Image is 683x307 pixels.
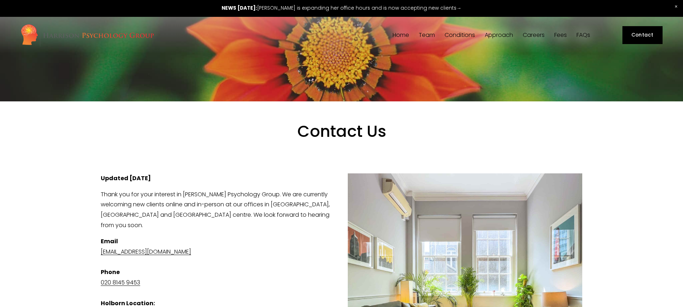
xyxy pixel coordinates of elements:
[101,278,140,287] a: 020 8145 9453
[101,174,151,182] strong: Updated [DATE]
[485,32,513,39] a: folder dropdown
[554,32,567,39] a: Fees
[577,32,590,39] a: FAQs
[485,32,513,38] span: Approach
[144,122,539,161] h1: Contact Us
[101,248,191,256] a: [EMAIL_ADDRESS][DOMAIN_NAME]
[101,237,118,245] strong: Email
[101,268,120,276] strong: Phone
[393,32,409,39] a: Home
[445,32,475,38] span: Conditions
[419,32,435,38] span: Team
[622,26,663,44] a: Contact
[101,190,582,231] p: Thank you for your interest in [PERSON_NAME] Psychology Group. We are currently welcoming new cli...
[445,32,475,39] a: folder dropdown
[20,24,154,47] img: Harrison Psychology Group
[419,32,435,39] a: folder dropdown
[523,32,545,39] a: Careers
